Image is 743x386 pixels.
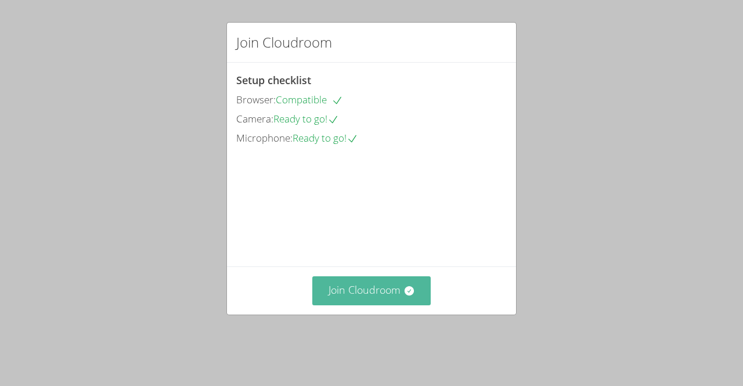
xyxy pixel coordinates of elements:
span: Camera: [236,112,273,125]
span: Microphone: [236,131,293,145]
h2: Join Cloudroom [236,32,332,53]
span: Ready to go! [293,131,358,145]
button: Join Cloudroom [312,276,431,305]
span: Ready to go! [273,112,339,125]
span: Setup checklist [236,73,311,87]
span: Browser: [236,93,276,106]
span: Compatible [276,93,343,106]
